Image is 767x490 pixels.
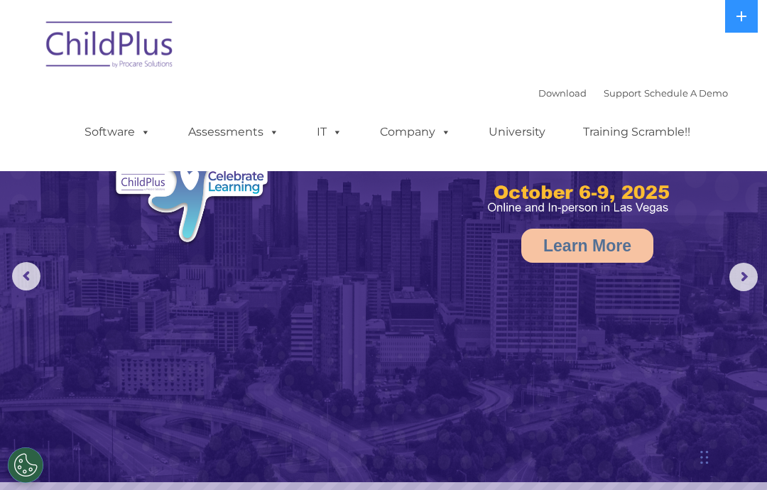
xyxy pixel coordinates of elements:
a: Assessments [174,118,293,146]
a: Support [604,87,641,99]
a: University [474,118,560,146]
a: Software [70,118,165,146]
a: Schedule A Demo [644,87,728,99]
img: ChildPlus by Procare Solutions [39,11,181,82]
a: Training Scramble!! [569,118,705,146]
a: IT [303,118,357,146]
div: Drag [700,436,709,479]
a: Learn More [521,229,653,263]
iframe: Chat Widget [696,422,767,490]
button: Cookies Settings [8,447,43,483]
a: Download [538,87,587,99]
font: | [538,87,728,99]
a: Company [366,118,465,146]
